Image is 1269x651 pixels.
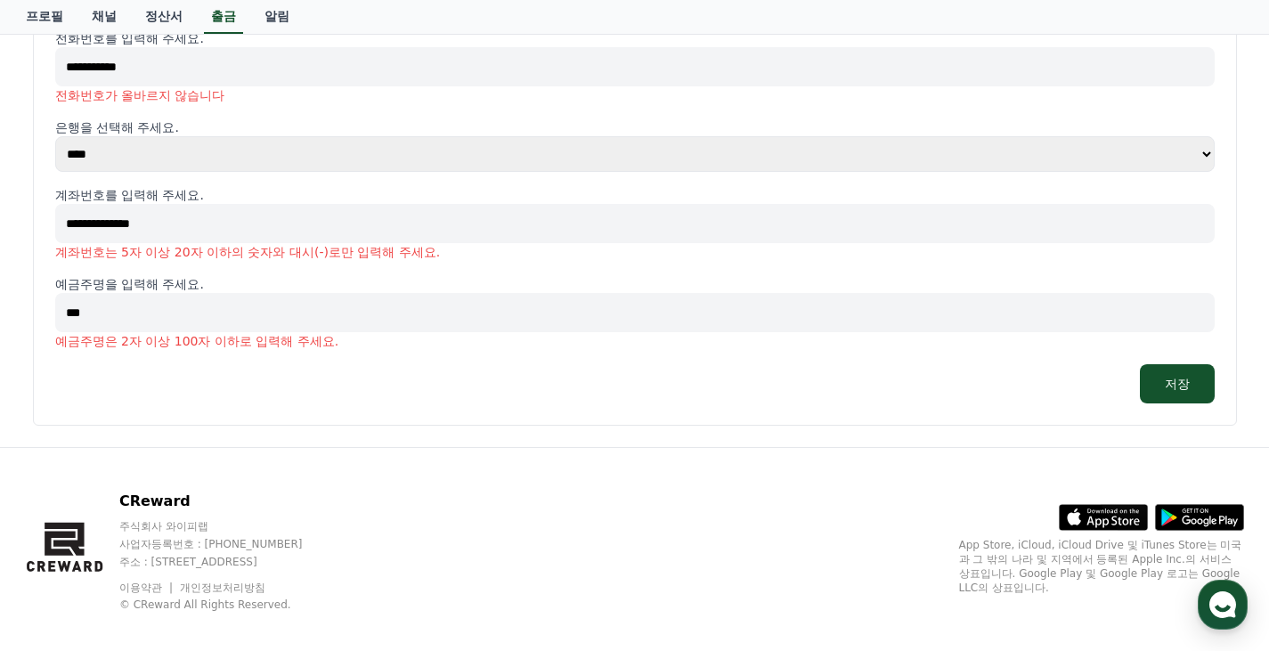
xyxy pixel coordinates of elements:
span: 설정 [275,530,297,544]
p: 주식회사 와이피랩 [119,519,337,533]
p: 계좌번호를 입력해 주세요. [55,186,1215,204]
p: 주소 : [STREET_ADDRESS] [119,555,337,569]
p: 전화번호가 올바르지 않습니다 [55,86,1215,104]
a: 대화 [118,503,230,548]
p: 은행을 선택해 주세요. [55,118,1215,136]
p: 예금주명을 입력해 주세요. [55,275,1215,293]
p: © CReward All Rights Reserved. [119,598,337,612]
a: 개인정보처리방침 [180,582,265,594]
span: 대화 [163,531,184,545]
a: 설정 [230,503,342,548]
button: 저장 [1140,364,1215,403]
p: App Store, iCloud, iCloud Drive 및 iTunes Store는 미국과 그 밖의 나라 및 지역에서 등록된 Apple Inc.의 서비스 상표입니다. Goo... [959,538,1244,595]
span: 홈 [56,530,67,544]
p: 사업자등록번호 : [PHONE_NUMBER] [119,537,337,551]
p: CReward [119,491,337,512]
a: 홈 [5,503,118,548]
p: 예금주명은 2자 이상 100자 이하로 입력해 주세요. [55,332,1215,350]
p: 전화번호를 입력해 주세요. [55,29,1215,47]
p: 계좌번호는 5자 이상 20자 이하의 숫자와 대시(-)로만 입력해 주세요. [55,243,1215,261]
a: 이용약관 [119,582,175,594]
